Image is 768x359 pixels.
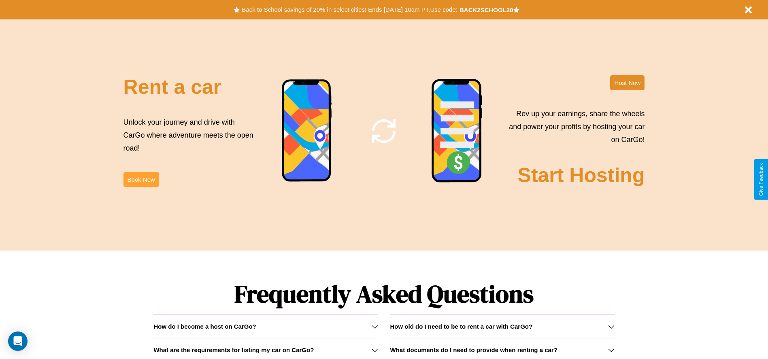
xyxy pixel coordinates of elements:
[431,79,483,184] img: phone
[390,346,557,353] h3: What documents do I need to provide when renting a car?
[153,346,314,353] h3: What are the requirements for listing my car on CarGo?
[123,116,256,155] p: Unlock your journey and drive with CarGo where adventure meets the open road!
[8,331,28,351] div: Open Intercom Messenger
[153,273,614,314] h1: Frequently Asked Questions
[610,75,645,90] button: Host Now
[281,79,332,183] img: phone
[460,6,513,13] b: BACK2SCHOOL20
[518,164,645,187] h2: Start Hosting
[390,323,533,330] h3: How old do I need to be to rent a car with CarGo?
[240,4,459,15] button: Back to School savings of 20% in select cities! Ends [DATE] 10am PT.Use code:
[153,323,256,330] h3: How do I become a host on CarGo?
[504,107,645,147] p: Rev up your earnings, share the wheels and power your profits by hosting your car on CarGo!
[123,172,159,187] button: Book Now
[123,75,221,99] h2: Rent a car
[758,163,764,196] div: Give Feedback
